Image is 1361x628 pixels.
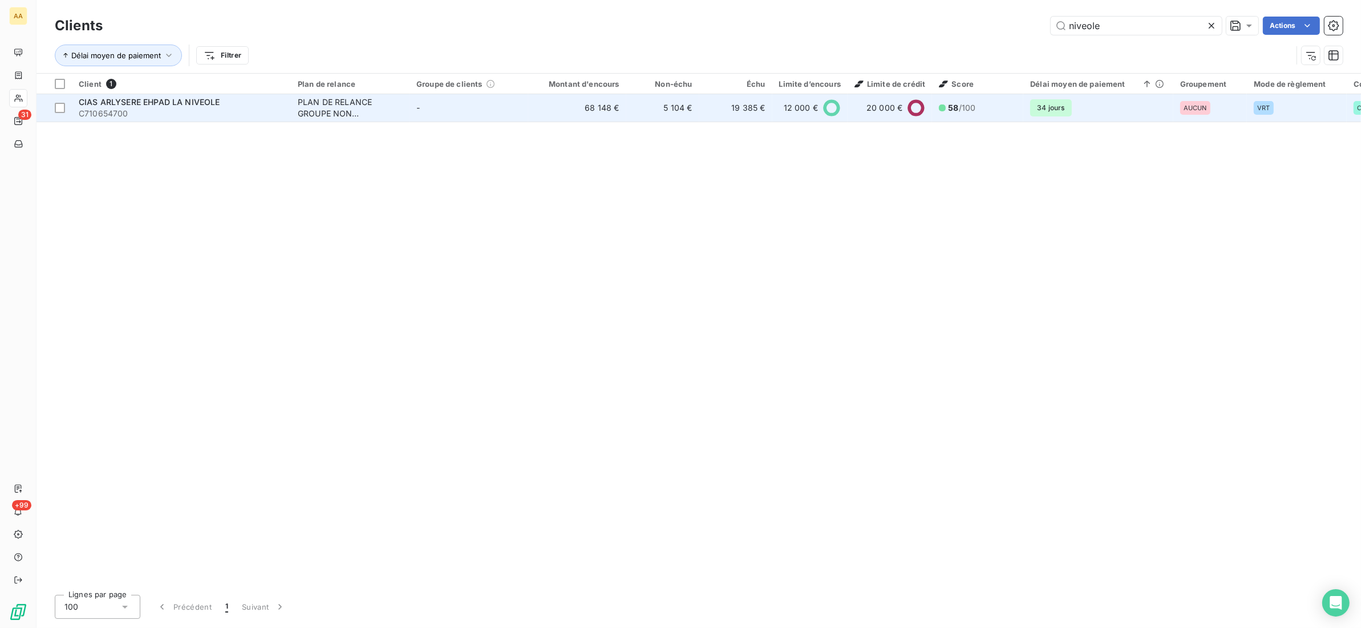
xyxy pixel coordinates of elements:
td: 19 385 € [699,94,772,122]
div: Non-échu [633,79,692,88]
div: Groupement [1180,79,1241,88]
span: Groupe de clients [416,79,483,88]
span: Limite de crédit [854,79,925,88]
div: Échu [706,79,765,88]
button: Filtrer [196,46,249,65]
button: Délai moyen de paiement [55,45,182,66]
div: Montant d'encours [535,79,619,88]
span: 34 jours [1030,99,1071,116]
span: +99 [12,500,31,510]
div: AA [9,7,27,25]
td: 5 104 € [626,94,699,122]
span: AUCUN [1184,104,1207,111]
span: 1 [225,601,228,613]
span: Délai moyen de paiement [71,51,161,60]
span: Client [79,79,102,88]
button: Précédent [149,595,218,619]
span: VRT [1257,104,1270,111]
span: 1 [106,79,116,89]
h3: Clients [55,15,103,36]
div: Mode de règlement [1254,79,1340,88]
span: - [416,103,420,112]
span: 20 000 € [866,102,902,114]
span: Score [939,79,974,88]
img: Logo LeanPay [9,603,27,621]
input: Rechercher [1051,17,1222,35]
td: 68 148 € [528,94,626,122]
button: Suivant [235,595,293,619]
div: Plan de relance [298,79,403,88]
div: Limite d’encours [779,79,841,88]
span: 31 [18,110,31,120]
div: PLAN DE RELANCE GROUPE NON AUTOMATIQUE [298,96,403,119]
span: 12 000 € [784,102,818,114]
div: Délai moyen de paiement [1030,79,1166,88]
span: /100 [948,102,975,114]
div: Open Intercom Messenger [1322,589,1350,617]
span: 100 [64,601,78,613]
button: Actions [1263,17,1320,35]
button: 1 [218,595,235,619]
span: C710654700 [79,108,284,119]
span: CIAS ARLYSERE EHPAD LA NIVEOLE [79,97,220,107]
span: 58 [948,103,958,112]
